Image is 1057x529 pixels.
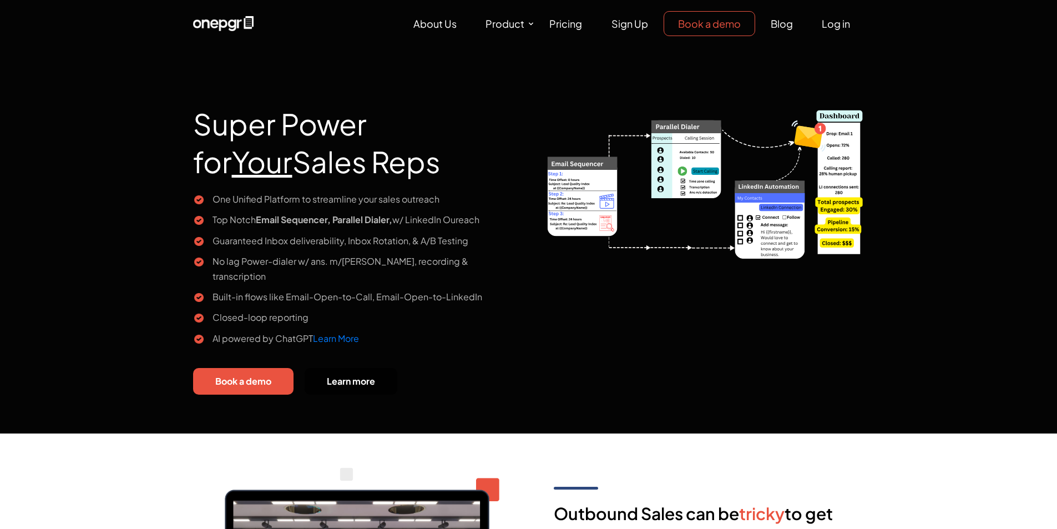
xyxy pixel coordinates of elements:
li: Closed-loop reporting [193,310,520,325]
li: No lag Power-dialer w/ ans. m/[PERSON_NAME], recording & transcription [193,254,520,284]
u: Your [232,143,292,180]
li: Top Notch w/ LinkedIn Oureach [193,212,520,227]
span: tricky [739,503,785,524]
a: About Us [399,12,471,36]
a: Learn more [305,368,397,395]
li: Built-in flows like Email-Open-to-Call, Email-Open-to-LinkedIn [193,289,520,304]
img: multi-channel [537,78,864,262]
a: Book a demo [193,368,294,395]
a: Learn More [313,332,359,344]
li: Guaranteed Inbox deliverability, Inbox Rotation, & A/B Testing [193,233,520,248]
li: One Unified Platform to streamline your sales outreach [193,192,520,206]
a: Product [472,12,535,36]
a: Pricing [535,12,596,36]
a: Log in [808,12,864,36]
a: Book a demo [664,11,755,36]
li: AI powered by ChatGPT [193,331,520,346]
a: Sign Up [598,12,662,36]
a: Blog [757,12,807,36]
h1: Super Power for Sales Reps [193,78,520,192]
b: Email Sequencer, Parallel Dialer, [256,214,392,225]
